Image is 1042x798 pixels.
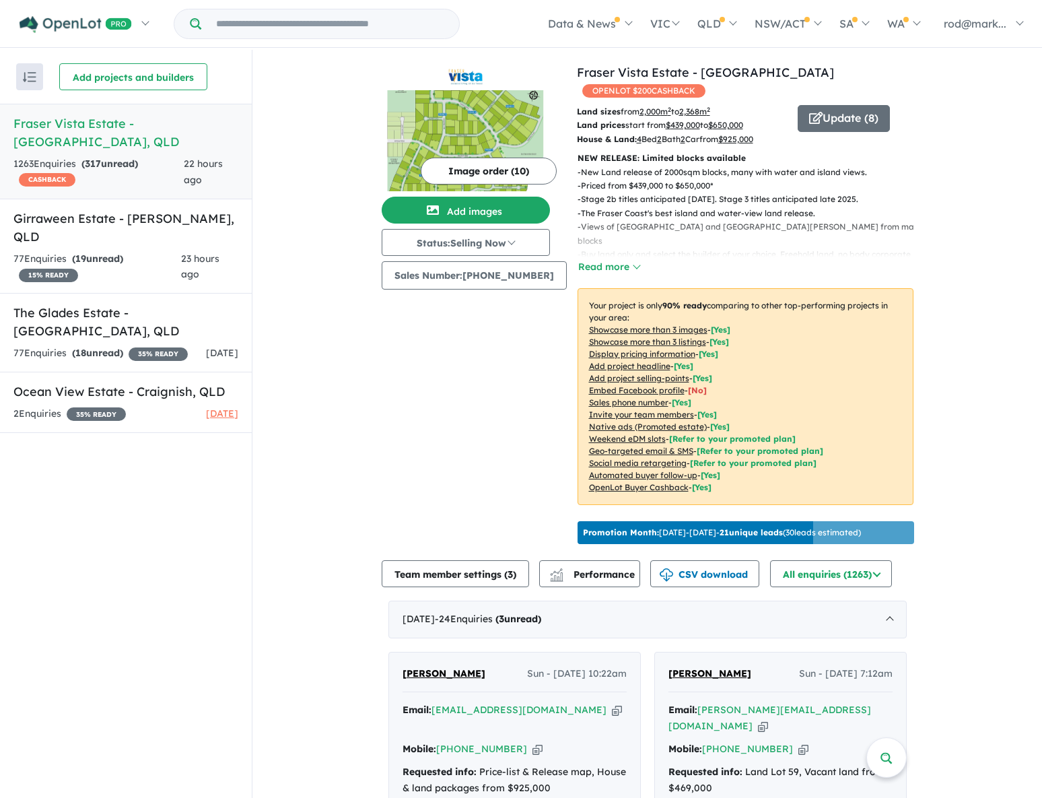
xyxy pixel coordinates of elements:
[650,560,759,587] button: CSV download
[577,119,788,132] p: start from
[688,385,707,395] span: [ No ]
[944,17,1006,30] span: rod@mark...
[589,385,685,395] u: Embed Facebook profile
[403,764,627,797] div: Price-list & Release map, House & land packages from $925,000
[539,560,640,587] button: Performance
[550,568,562,576] img: line-chart.svg
[692,482,711,492] span: [Yes]
[382,197,550,224] button: Add images
[668,666,751,682] a: [PERSON_NAME]
[668,667,751,679] span: [PERSON_NAME]
[709,337,729,347] span: [ Yes ]
[657,134,662,144] u: 2
[582,84,705,98] span: OPENLOT $ 200 CASHBACK
[798,742,808,756] button: Copy
[701,470,720,480] span: [Yes]
[679,106,710,117] u: 2,368 m
[13,304,238,340] h5: The Glades Estate - [GEOGRAPHIC_DATA] , QLD
[387,69,545,85] img: Fraser Vista Estate - Booral Logo
[577,106,621,117] b: Land sizes
[770,560,892,587] button: All enquiries (1263)
[583,527,659,537] b: Promotion Month:
[129,347,188,361] span: 35 % READY
[72,253,123,265] strong: ( unread)
[707,106,710,113] sup: 2
[13,345,188,362] div: 77 Enquir ies
[577,65,834,80] a: Fraser Vista Estate - [GEOGRAPHIC_DATA]
[681,134,685,144] u: 2
[668,704,697,716] strong: Email:
[403,743,436,755] strong: Mobile:
[799,666,893,682] span: Sun - [DATE] 7:12am
[181,253,219,281] span: 23 hours ago
[578,193,924,206] p: - Stage 2b titles anticipated [DATE]. Stage 3 titles anticipated late 2025.
[589,470,697,480] u: Automated buyer follow-up
[589,446,693,456] u: Geo-targeted email & SMS
[59,63,207,90] button: Add projects and builders
[668,743,702,755] strong: Mobile:
[666,120,700,130] u: $ 439,000
[700,120,743,130] span: to
[20,16,132,33] img: Openlot PRO Logo White
[13,383,238,401] h5: Ocean View Estate - Craignish , QLD
[589,349,695,359] u: Display pricing information
[669,434,796,444] span: [Refer to your promoted plan]
[19,173,75,187] span: CASHBACK
[758,719,768,733] button: Copy
[75,347,86,359] span: 18
[81,158,138,170] strong: ( unread)
[577,134,637,144] b: House & Land:
[662,300,707,310] b: 90 % ready
[674,361,693,371] span: [ Yes ]
[13,209,238,246] h5: Girraween Estate - [PERSON_NAME] , QLD
[403,667,485,679] span: [PERSON_NAME]
[589,434,666,444] u: Weekend eDM slots
[718,134,753,144] u: $ 925,000
[13,251,181,284] div: 77 Enquir ies
[403,766,477,778] strong: Requested info:
[403,704,431,716] strong: Email:
[589,397,668,407] u: Sales phone number
[527,666,627,682] span: Sun - [DATE] 10:22am
[382,229,550,256] button: Status:Selling Now
[690,458,817,468] span: [Refer to your promoted plan]
[589,458,687,468] u: Social media retargeting
[552,568,635,580] span: Performance
[589,361,670,371] u: Add project headline
[589,325,707,335] u: Showcase more than 3 images
[578,166,924,179] p: - New Land release of 2000sqm blocks, many with water and island views.
[671,106,710,117] span: to
[589,409,694,420] u: Invite your team members
[668,704,871,732] a: [PERSON_NAME][EMAIL_ADDRESS][DOMAIN_NAME]
[578,288,913,505] p: Your project is only comparing to other top-performing projects in your area: - - - - - - - - - -...
[660,568,673,582] img: download icon
[668,764,893,797] div: Land Lot 59, Vacant land from $469,000
[67,407,126,421] span: 35 % READY
[13,156,184,189] div: 1263 Enquir ies
[577,105,788,119] p: from
[508,568,513,580] span: 3
[435,613,541,625] span: - 24 Enquir ies
[589,373,689,383] u: Add project selling-points
[382,63,550,191] a: Fraser Vista Estate - Booral LogoFraser Vista Estate - Booral
[578,207,924,220] p: - The Fraser Coast's best island and water-view land release.
[532,742,543,756] button: Copy
[577,133,788,146] p: Bed Bath Car from
[720,527,783,537] b: 21 unique leads
[23,72,36,82] img: sort.svg
[403,666,485,682] a: [PERSON_NAME]
[589,482,689,492] u: OpenLot Buyer Cashback
[637,134,641,144] u: 4
[668,106,671,113] sup: 2
[421,158,557,185] button: Image order (10)
[708,120,743,130] u: $ 650,000
[702,743,793,755] a: [PHONE_NUMBER]
[382,560,529,587] button: Team member settings (3)
[578,152,913,165] p: NEW RELEASE: Limited blocks available
[612,703,622,717] button: Copy
[495,613,541,625] strong: ( unread)
[578,259,641,275] button: Read more
[672,397,691,407] span: [ Yes ]
[382,261,567,290] button: Sales Number:[PHONE_NUMBER]
[693,373,712,383] span: [ Yes ]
